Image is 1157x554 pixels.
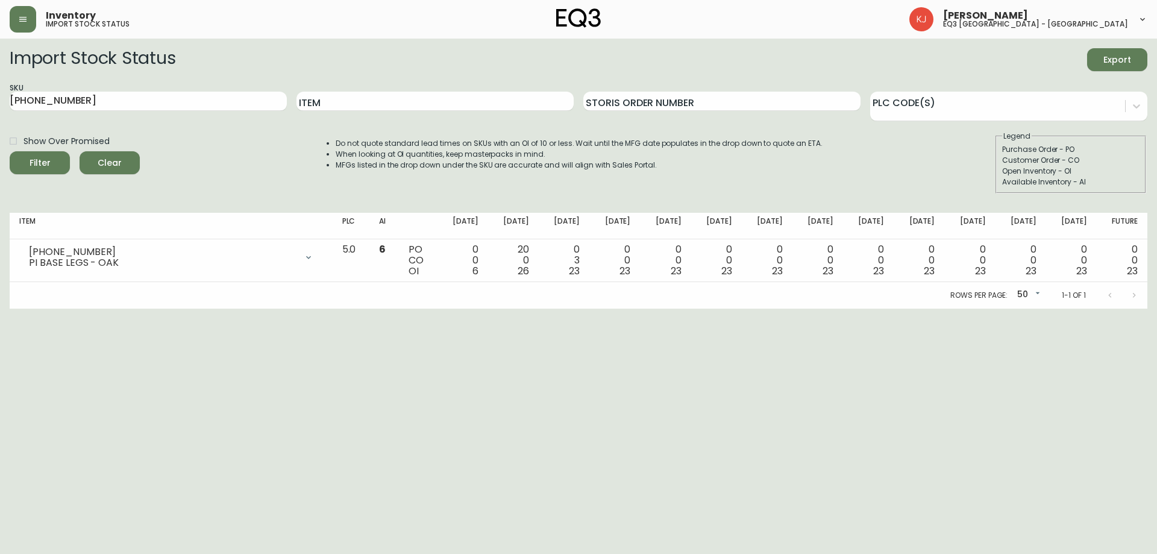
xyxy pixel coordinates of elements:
[671,264,682,278] span: 23
[1012,285,1043,305] div: 50
[29,247,296,257] div: [PHONE_NUMBER]
[975,264,986,278] span: 23
[80,151,140,174] button: Clear
[1005,244,1036,277] div: 0 0
[1002,155,1140,166] div: Customer Order - CO
[10,213,333,239] th: Item
[772,264,783,278] span: 23
[823,264,833,278] span: 23
[447,244,478,277] div: 0 0
[1097,52,1138,68] span: Export
[650,244,681,277] div: 0 0
[333,239,370,282] td: 5.0
[1046,213,1097,239] th: [DATE]
[24,135,110,148] span: Show Over Promised
[943,20,1128,28] h5: eq3 [GEOGRAPHIC_DATA] - [GEOGRAPHIC_DATA]
[1127,264,1138,278] span: 23
[1002,166,1140,177] div: Open Inventory - OI
[46,11,96,20] span: Inventory
[721,264,732,278] span: 23
[1097,213,1147,239] th: Future
[640,213,691,239] th: [DATE]
[950,290,1008,301] p: Rows per page:
[569,264,580,278] span: 23
[894,213,944,239] th: [DATE]
[751,244,783,277] div: 0 0
[30,156,51,171] div: Filter
[336,149,823,160] li: When looking at OI quantities, keep masterpacks in mind.
[802,244,833,277] div: 0 0
[701,244,732,277] div: 0 0
[996,213,1046,239] th: [DATE]
[369,213,398,239] th: AI
[1002,131,1032,142] legend: Legend
[954,244,985,277] div: 0 0
[548,244,580,277] div: 0 3
[336,138,823,149] li: Do not quote standard lead times on SKUs with an OI of 10 or less. Wait until the MFG date popula...
[333,213,370,239] th: PLC
[1087,48,1147,71] button: Export
[409,264,419,278] span: OI
[10,151,70,174] button: Filter
[1026,264,1036,278] span: 23
[437,213,488,239] th: [DATE]
[853,244,884,277] div: 0 0
[89,156,130,171] span: Clear
[379,242,386,256] span: 6
[599,244,630,277] div: 0 0
[336,160,823,171] li: MFGs listed in the drop down under the SKU are accurate and will align with Sales Portal.
[843,213,894,239] th: [DATE]
[1056,244,1087,277] div: 0 0
[409,244,428,277] div: PO CO
[1002,177,1140,187] div: Available Inventory - AI
[924,264,935,278] span: 23
[46,20,130,28] h5: import stock status
[10,48,175,71] h2: Import Stock Status
[903,244,935,277] div: 0 0
[1106,244,1138,277] div: 0 0
[619,264,630,278] span: 23
[589,213,640,239] th: [DATE]
[498,244,529,277] div: 20 0
[556,8,601,28] img: logo
[873,264,884,278] span: 23
[518,264,529,278] span: 26
[472,264,478,278] span: 6
[943,11,1028,20] span: [PERSON_NAME]
[1076,264,1087,278] span: 23
[944,213,995,239] th: [DATE]
[1062,290,1086,301] p: 1-1 of 1
[539,213,589,239] th: [DATE]
[909,7,933,31] img: 24a625d34e264d2520941288c4a55f8e
[742,213,792,239] th: [DATE]
[29,257,296,268] div: PI BASE LEGS - OAK
[691,213,742,239] th: [DATE]
[1002,144,1140,155] div: Purchase Order - PO
[19,244,323,271] div: [PHONE_NUMBER]PI BASE LEGS - OAK
[792,213,843,239] th: [DATE]
[488,213,539,239] th: [DATE]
